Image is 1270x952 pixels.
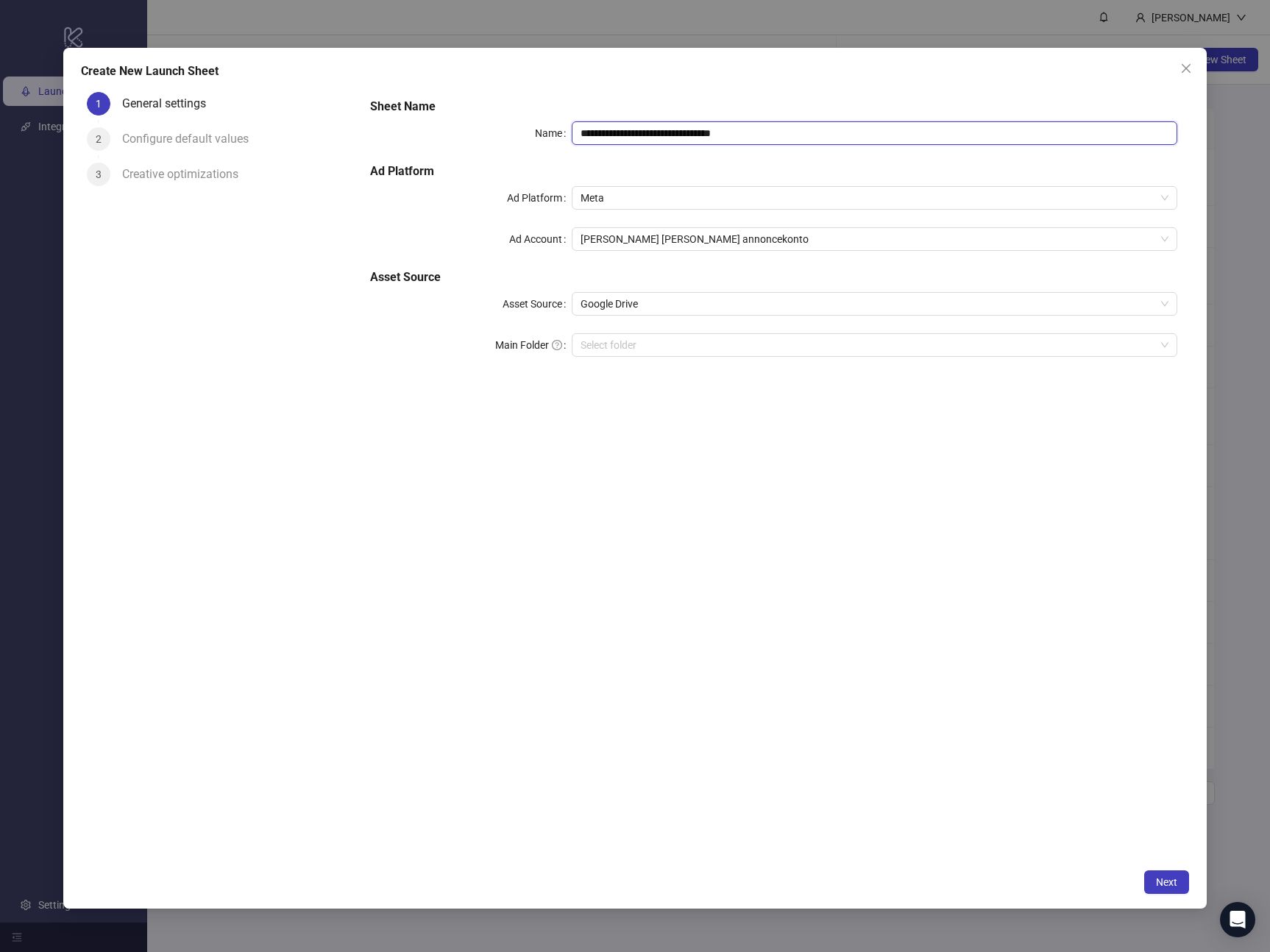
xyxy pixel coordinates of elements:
h5: Ad Platform [370,163,1177,180]
label: Ad Platform [507,186,572,210]
div: Open Intercom Messenger [1220,902,1255,937]
label: Ad Account [509,227,572,251]
label: Main Folder [495,333,572,357]
h5: Asset Source [370,269,1177,286]
div: Creative optimizations [122,163,250,186]
span: Google Drive [581,293,1168,315]
span: question-circle [552,340,562,350]
div: Configure default values [122,127,260,151]
span: 1 [96,98,102,110]
span: Meta [581,187,1168,209]
span: 3 [96,168,102,180]
span: 2 [96,133,102,145]
h5: Sheet Name [370,98,1177,116]
span: Next [1156,876,1177,888]
div: General settings [122,92,218,116]
label: Asset Source [503,292,572,316]
input: Name [572,121,1177,145]
div: Create New Launch Sheet [81,63,1188,80]
button: Close [1174,57,1198,80]
button: Next [1144,870,1189,894]
label: Name [535,121,572,145]
span: Wood Wood annoncekonto [581,228,1168,250]
span: close [1180,63,1192,74]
